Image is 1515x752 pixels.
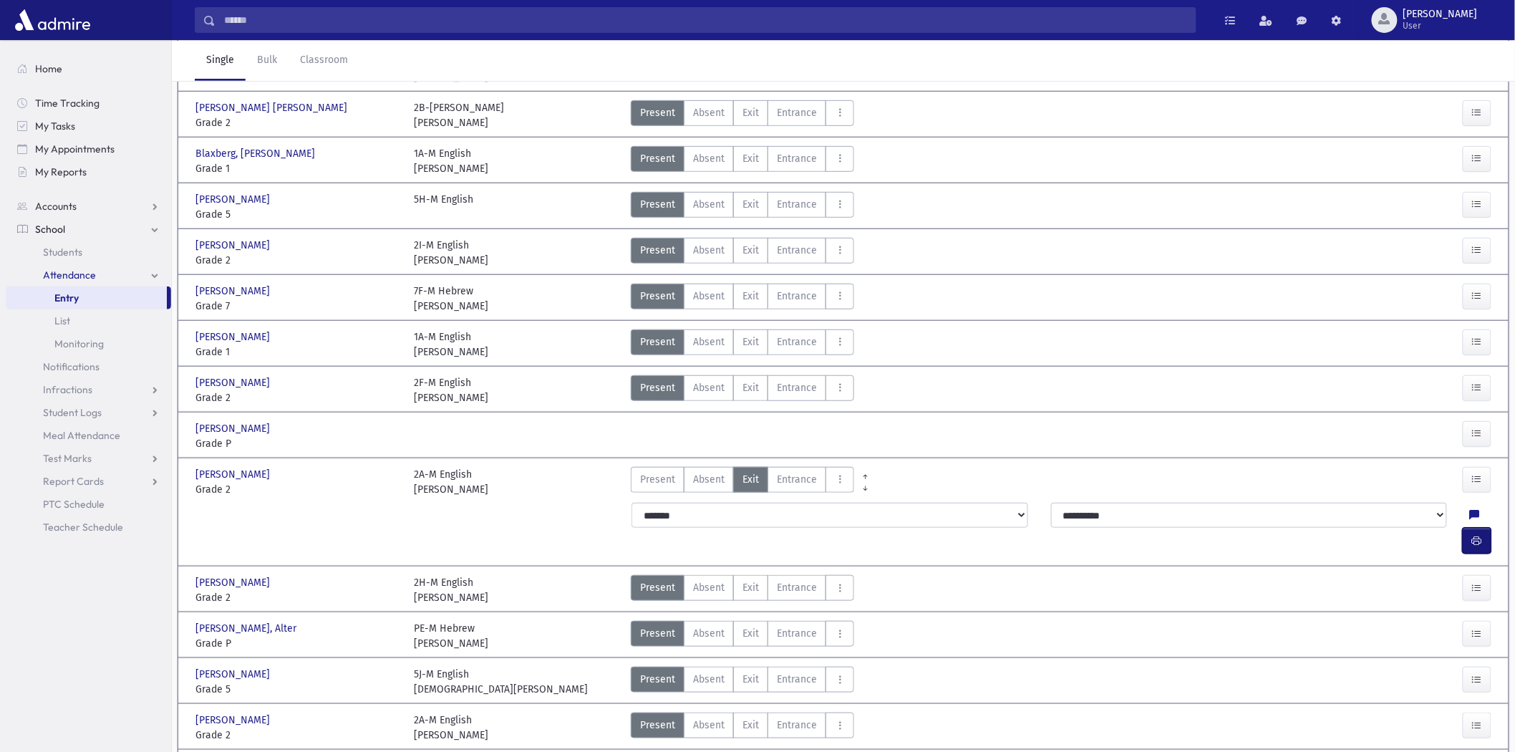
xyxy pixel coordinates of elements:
[742,626,759,641] span: Exit
[195,40,246,80] a: Single
[289,40,359,80] a: Classroom
[43,452,92,465] span: Test Marks
[43,269,96,281] span: Attendance
[777,243,817,258] span: Entrance
[742,380,759,395] span: Exit
[742,672,759,687] span: Exit
[631,667,854,697] div: AttTypes
[6,470,171,493] a: Report Cards
[777,197,817,212] span: Entrance
[6,195,171,218] a: Accounts
[414,467,488,497] div: 2A-M English [PERSON_NAME]
[777,380,817,395] span: Entrance
[742,289,759,304] span: Exit
[640,105,675,120] span: Present
[195,161,400,176] span: Grade 1
[742,472,759,487] span: Exit
[742,580,759,595] span: Exit
[640,472,675,487] span: Present
[640,334,675,350] span: Present
[195,421,273,436] span: [PERSON_NAME]
[693,580,725,595] span: Absent
[6,92,171,115] a: Time Tracking
[54,291,79,304] span: Entry
[6,493,171,516] a: PTC Schedule
[195,207,400,222] span: Grade 5
[6,516,171,539] a: Teacher Schedule
[777,580,817,595] span: Entrance
[631,575,854,605] div: AttTypes
[631,713,854,743] div: AttTypes
[414,713,488,743] div: 2A-M English [PERSON_NAME]
[1403,9,1478,20] span: [PERSON_NAME]
[414,667,588,697] div: 5J-M English [DEMOGRAPHIC_DATA][PERSON_NAME]
[35,62,62,75] span: Home
[43,383,92,396] span: Infractions
[631,621,854,651] div: AttTypes
[693,380,725,395] span: Absent
[6,401,171,424] a: Student Logs
[640,380,675,395] span: Present
[6,424,171,447] a: Meal Attendance
[54,337,104,350] span: Monitoring
[43,246,82,259] span: Students
[631,467,854,497] div: AttTypes
[640,672,675,687] span: Present
[414,621,488,651] div: PE-M Hebrew [PERSON_NAME]
[195,390,400,405] span: Grade 2
[640,718,675,733] span: Present
[414,192,473,222] div: 5H-M English
[631,284,854,314] div: AttTypes
[195,192,273,207] span: [PERSON_NAME]
[6,115,171,138] a: My Tasks
[693,151,725,166] span: Absent
[414,375,488,405] div: 2F-M English [PERSON_NAME]
[6,160,171,183] a: My Reports
[6,57,171,80] a: Home
[631,146,854,176] div: AttTypes
[6,264,171,286] a: Attendance
[6,378,171,401] a: Infractions
[43,521,123,534] span: Teacher Schedule
[640,243,675,258] span: Present
[631,329,854,360] div: AttTypes
[742,334,759,350] span: Exit
[640,580,675,595] span: Present
[631,100,854,130] div: AttTypes
[631,375,854,405] div: AttTypes
[693,472,725,487] span: Absent
[35,165,87,178] span: My Reports
[195,253,400,268] span: Grade 2
[777,626,817,641] span: Entrance
[35,120,75,132] span: My Tasks
[35,223,65,236] span: School
[640,197,675,212] span: Present
[6,309,171,332] a: List
[195,284,273,299] span: [PERSON_NAME]
[742,197,759,212] span: Exit
[742,151,759,166] span: Exit
[640,289,675,304] span: Present
[11,6,94,34] img: AdmirePro
[414,575,488,605] div: 2H-M English [PERSON_NAME]
[195,728,400,743] span: Grade 2
[414,238,488,268] div: 2I-M English [PERSON_NAME]
[631,192,854,222] div: AttTypes
[693,289,725,304] span: Absent
[35,200,77,213] span: Accounts
[414,100,504,130] div: 2B-[PERSON_NAME] [PERSON_NAME]
[195,482,400,497] span: Grade 2
[693,626,725,641] span: Absent
[777,334,817,350] span: Entrance
[6,332,171,355] a: Monitoring
[693,243,725,258] span: Absent
[195,682,400,697] span: Grade 5
[195,299,400,314] span: Grade 7
[195,713,273,728] span: [PERSON_NAME]
[6,355,171,378] a: Notifications
[216,7,1196,33] input: Search
[43,406,102,419] span: Student Logs
[414,284,488,314] div: 7F-M Hebrew [PERSON_NAME]
[6,447,171,470] a: Test Marks
[195,436,400,451] span: Grade P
